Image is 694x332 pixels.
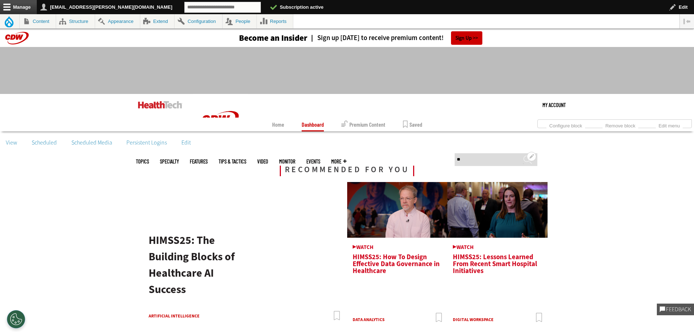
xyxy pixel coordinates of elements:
[223,14,257,28] a: People
[306,159,320,164] a: Events
[193,142,248,150] a: CDW
[447,182,548,238] img: HIMSS Thumbnail
[453,245,542,275] a: HIMSS25: Lessons Learned From Recent Smart Hospital Initiatives
[239,34,307,42] h3: Become an Insider
[26,137,63,148] a: Scheduled
[680,14,694,28] button: Vertical orientation
[190,159,208,164] a: Features
[656,121,683,129] a: Edit menu
[331,159,346,164] span: More
[20,14,56,28] a: Content
[95,14,140,28] a: Appearance
[353,245,442,275] a: HIMSS25: How To Design Effective Data Governance in Healthcare
[453,317,494,323] a: Digital Workspace
[149,312,217,321] a: Artificial Intelligence
[160,159,179,164] span: Specialty
[347,182,447,238] img: HIMSS Thumbnail
[307,35,444,41] a: Sign up [DATE] to receive premium content!
[7,310,25,328] button: Open Preferences
[257,14,293,28] a: Reports
[175,14,222,28] a: Configuration
[279,159,295,164] a: MonITor
[215,54,480,87] iframe: advertisement
[451,31,482,45] a: Sign Up
[149,231,235,299] a: HIMSS25: The Building Blocks of Healthcare AI Success
[7,310,25,328] div: Cookies Settings
[212,34,307,42] a: Become an Insider
[542,94,566,116] a: My Account
[257,159,268,164] a: Video
[665,307,691,312] span: Feedback
[403,118,422,131] a: Saved
[193,94,248,148] img: Home
[341,118,385,131] a: Premium Content
[140,14,175,28] a: Extend
[527,152,536,161] button: Open configuration options
[546,121,585,129] a: Configure block
[56,14,95,28] a: Structure
[603,121,638,129] a: Remove block
[66,137,118,148] a: Scheduled Media
[542,94,566,116] div: User menu
[121,137,173,148] a: Persistent Logins
[302,118,324,131] a: Dashboard
[136,159,149,164] span: Topics
[138,101,182,108] img: Home
[219,159,246,164] a: Tips & Tactics
[272,118,284,131] a: Home
[353,317,385,323] a: Data Analytics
